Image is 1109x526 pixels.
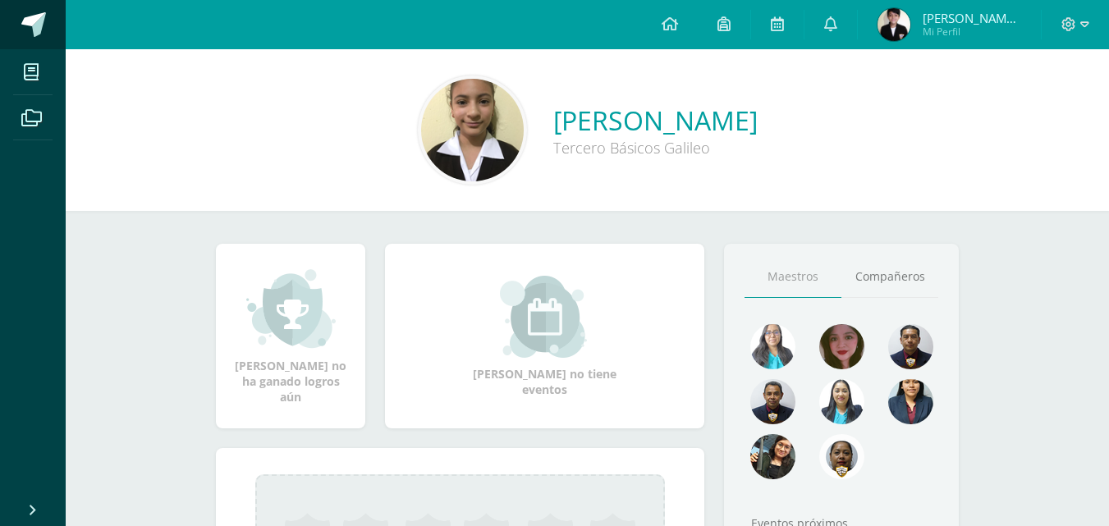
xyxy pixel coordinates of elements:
[500,276,589,358] img: event_small.png
[878,8,910,41] img: b9c9c266afed37688335b0ae12ce9d05.png
[888,324,933,369] img: 76e40354e9c498dffe855eee51dfc475.png
[923,25,1021,39] span: Mi Perfil
[923,10,1021,26] span: [PERSON_NAME] [PERSON_NAME]
[232,268,349,405] div: [PERSON_NAME] no ha ganado logros aún
[888,379,933,424] img: 25012f6c6c59bf9c1aeaa493766c196a.png
[750,324,795,369] img: ce48fdecffa589a24be67930df168508.png
[750,434,795,479] img: 73802ff053b96be4d416064cb46eb66b.png
[745,256,841,298] a: Maestros
[841,256,938,298] a: Compañeros
[819,379,864,424] img: 9fe0fd17307f8b952d7b109f04598178.png
[246,268,336,350] img: achievement_small.png
[553,138,758,158] div: Tercero Básicos Galileo
[421,79,524,181] img: 720cd8374d31075017f2c9c107a598e8.png
[819,434,864,479] img: 39d12c75fc7c08c1d8db18f8fb38dc3f.png
[750,379,795,424] img: 82d5c3eb7b9d0c31916ac3afdee87cd3.png
[463,276,627,397] div: [PERSON_NAME] no tiene eventos
[553,103,758,138] a: [PERSON_NAME]
[819,324,864,369] img: 775caf7197dc2b63b976a94a710c5fee.png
